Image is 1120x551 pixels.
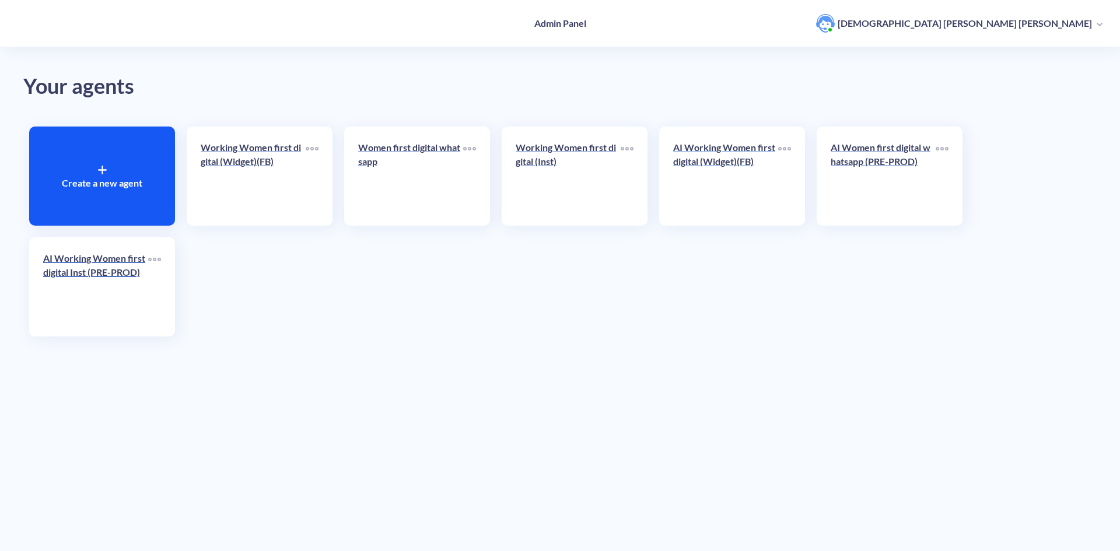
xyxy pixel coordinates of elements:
[534,17,586,29] h4: Admin Panel
[23,70,1097,103] div: Your agents
[201,141,306,169] p: Working Women first digital (Widget)(FB)
[810,13,1108,34] button: user photo[DEMOGRAPHIC_DATA] [PERSON_NAME] [PERSON_NAME]
[358,141,463,212] a: Women first digital whatsapp
[43,251,148,322] a: AI Working Women first digital Inst (PRE-PROD)
[816,14,835,33] img: user photo
[673,141,778,212] a: AI Working Women first digital (Widget)(FB)
[62,176,142,190] p: Create a new agent
[838,17,1092,30] p: [DEMOGRAPHIC_DATA] [PERSON_NAME] [PERSON_NAME]
[358,141,463,169] p: Women first digital whatsapp
[673,141,778,169] p: AI Working Women first digital (Widget)(FB)
[516,141,621,169] p: Working Women first digital (Inst)
[201,141,306,212] a: Working Women first digital (Widget)(FB)
[831,141,936,169] p: AI Women first digital whatsapp (PRE-PROD)
[516,141,621,212] a: Working Women first digital (Inst)
[831,141,936,212] a: AI Women first digital whatsapp (PRE-PROD)
[43,251,148,279] p: AI Working Women first digital Inst (PRE-PROD)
